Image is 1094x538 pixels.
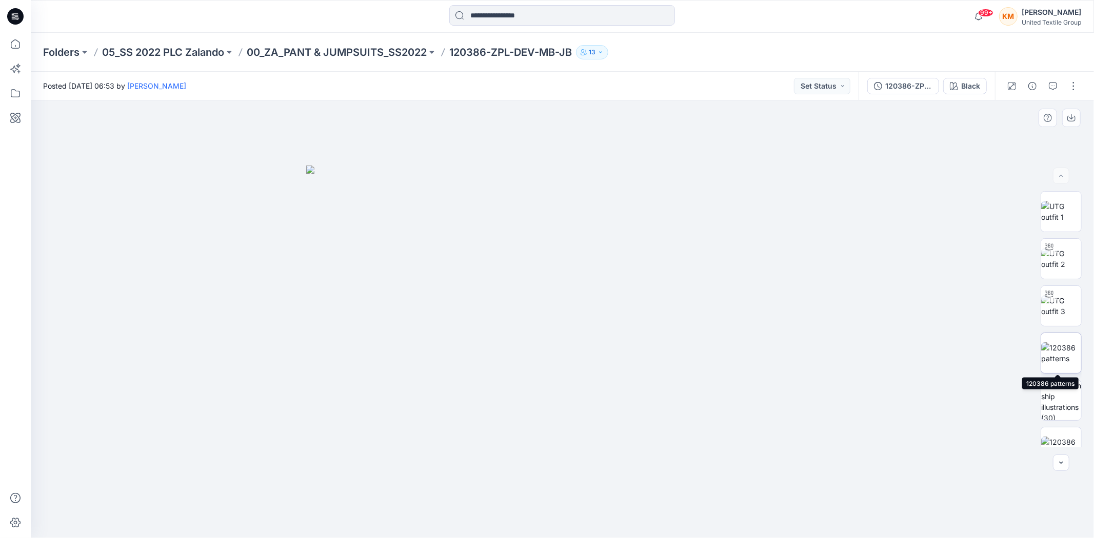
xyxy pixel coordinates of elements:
a: [PERSON_NAME] [127,81,186,90]
div: United Textile Group [1022,18,1081,26]
img: 120386 MC [1041,437,1081,458]
div: Black [961,80,980,92]
img: UTG outfit 1 [1041,201,1081,222]
button: Details [1024,78,1041,94]
a: Folders [43,45,79,59]
span: 99+ [978,9,993,17]
img: UTG outfit 3 [1041,295,1081,317]
button: 13 [576,45,608,59]
p: 120386-ZPL-DEV-MB-JB [449,45,572,59]
button: 120386-ZPL-DEV-MB-JB [867,78,939,94]
img: Workmanship illustrations (30) [1041,380,1081,420]
img: 120386 patterns [1041,342,1081,364]
img: eyJhbGciOiJIUzI1NiIsImtpZCI6IjAiLCJzbHQiOiJzZXMiLCJ0eXAiOiJKV1QifQ.eyJkYXRhIjp7InR5cGUiOiJzdG9yYW... [306,165,819,538]
div: KM [999,7,1018,26]
img: UTG outfit 2 [1041,248,1081,270]
div: 120386-ZPL-DEV-MB-JB [885,80,932,92]
span: Posted [DATE] 06:53 by [43,80,186,91]
div: [PERSON_NAME] [1022,6,1081,18]
p: 13 [589,47,595,58]
a: 05_SS 2022 PLC Zalando [102,45,224,59]
a: 00_ZA_PANT & JUMPSUITS_SS2022 [247,45,427,59]
button: Black [943,78,987,94]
